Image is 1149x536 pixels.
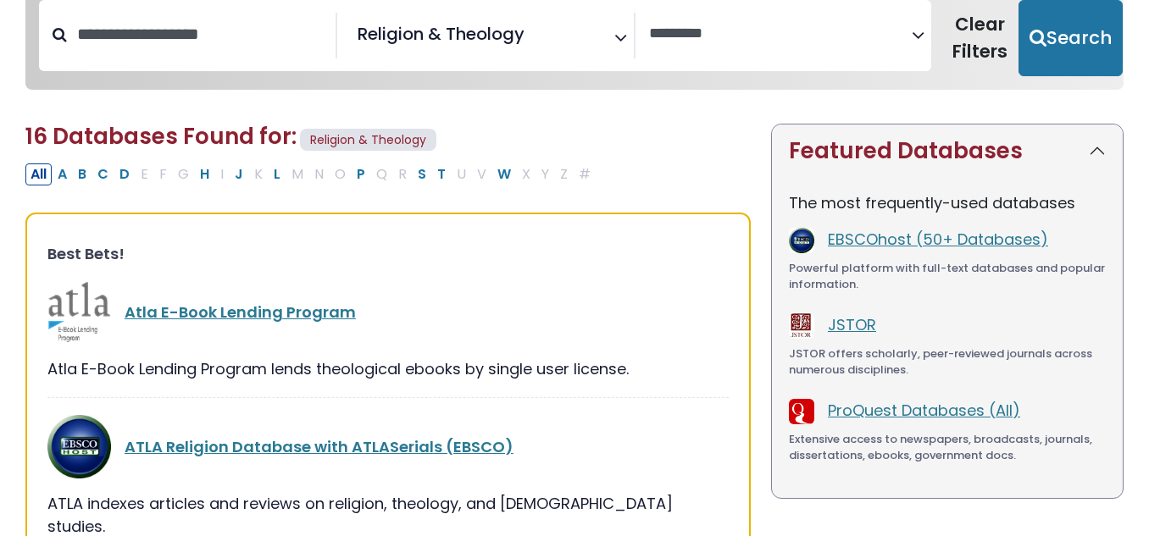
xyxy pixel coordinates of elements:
textarea: Search [649,25,913,43]
a: EBSCOhost (50+ Databases) [828,229,1048,250]
button: Filter Results W [492,163,516,185]
button: Filter Results T [432,163,451,185]
div: Powerful platform with full-text databases and popular information. [789,260,1106,293]
a: ProQuest Databases (All) [828,400,1020,421]
h3: Best Bets! [47,245,729,263]
li: Religion & Theology [351,21,525,47]
button: Filter Results L [269,163,286,185]
input: Search database by title or keyword [67,20,336,48]
button: Filter Results C [92,163,114,185]
a: Atla E-Book Lending Program [125,301,356,323]
button: Filter Results P [352,163,370,185]
button: Featured Databases [772,124,1123,178]
div: Alpha-list to filter by first letter of database name [25,163,597,184]
span: 16 Databases Found for: [25,121,297,152]
span: Religion & Theology [300,129,436,152]
p: The most frequently-used databases [789,191,1106,214]
a: JSTOR [828,314,876,335]
div: Extensive access to newspapers, broadcasts, journals, dissertations, ebooks, government docs. [789,431,1106,464]
button: Filter Results D [114,163,135,185]
button: Filter Results H [195,163,214,185]
a: ATLA Religion Database with ATLASerials (EBSCO) [125,436,513,457]
div: JSTOR offers scholarly, peer-reviewed journals across numerous disciplines. [789,345,1106,379]
textarea: Search [528,30,540,48]
button: Filter Results J [230,163,248,185]
button: All [25,163,52,185]
span: Religion & Theology [358,21,525,47]
button: Filter Results B [73,163,92,185]
button: Filter Results A [53,163,72,185]
button: Filter Results S [413,163,431,185]
div: Atla E-Book Lending Program lends theological ebooks by single user license. [47,357,729,380]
